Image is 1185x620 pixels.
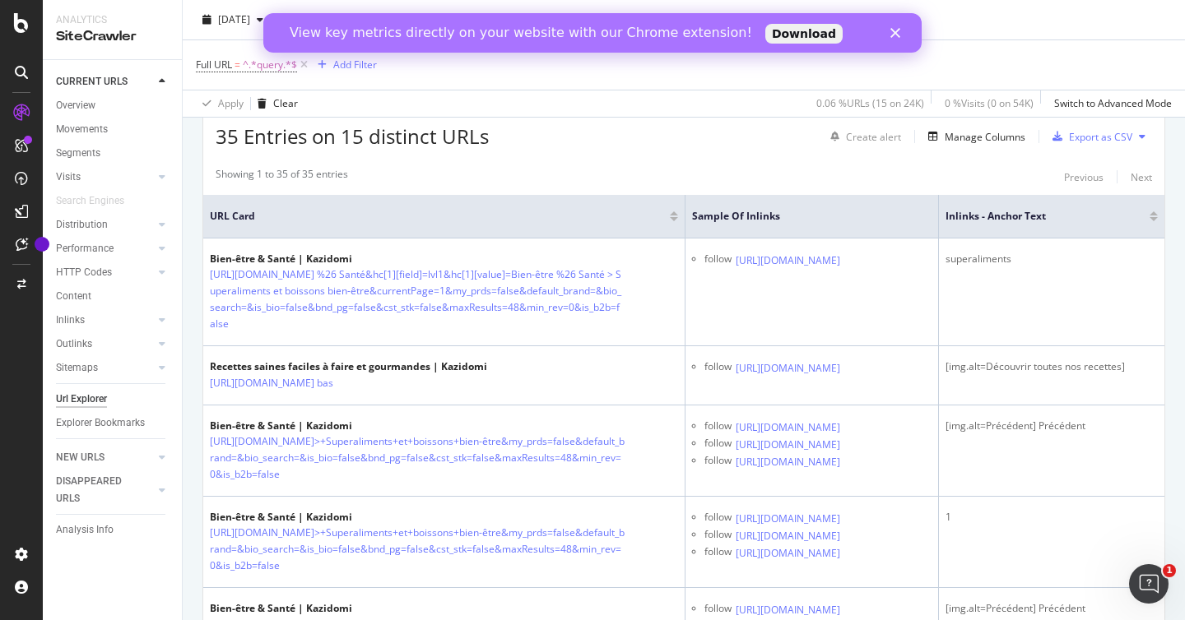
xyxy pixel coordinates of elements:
[704,359,732,377] div: follow
[56,97,170,114] a: Overview
[56,414,145,432] div: Explorer Bookmarks
[210,252,678,266] div: Bien-être & Santé | Kazidomi
[502,7,579,33] button: Segments
[251,90,298,117] button: Clear
[243,53,297,76] span: ^.*query.*$
[56,521,114,539] div: Analysis Info
[736,454,840,470] a: [URL][DOMAIN_NAME]
[56,335,154,353] a: Outlinks
[235,58,240,72] span: =
[56,121,170,138] a: Movements
[736,511,840,527] a: [URL][DOMAIN_NAME]
[210,510,678,525] div: Bien-être & Santé | Kazidomi
[56,391,170,408] a: Url Explorer
[704,436,732,453] div: follow
[704,419,732,436] div: follow
[273,96,298,110] div: Clear
[736,419,840,436] a: [URL][DOMAIN_NAME]
[56,449,105,466] div: NEW URLS
[216,167,348,187] div: Showing 1 to 35 of 35 entries
[56,312,85,329] div: Inlinks
[196,7,270,33] button: [DATE]
[56,145,170,162] a: Segments
[56,121,108,138] div: Movements
[56,264,112,281] div: HTTP Codes
[56,521,170,539] a: Analysis Info
[1048,90,1172,117] button: Switch to Advanced Mode
[816,96,924,110] div: 0.06 % URLs ( 15 on 24K )
[627,15,644,25] div: Fermer
[216,123,489,150] span: 35 Entries on 15 distinct URLs
[56,192,141,210] a: Search Engines
[946,419,1158,433] div: [img.alt=Précédent] Précédent
[56,288,91,305] div: Content
[736,360,840,377] a: [URL][DOMAIN_NAME]
[946,601,1158,616] div: [img.alt=Précédent] Précédent
[196,90,244,117] button: Apply
[56,312,154,329] a: Inlinks
[56,449,154,466] a: NEW URLS
[333,58,377,72] div: Add Filter
[704,510,732,527] div: follow
[210,209,666,224] span: URL Card
[704,453,732,470] div: follow
[824,123,901,150] button: Create alert
[218,12,250,26] span: 2025 Sep. 21st
[704,544,732,562] div: follow
[210,433,625,483] a: [URL][DOMAIN_NAME]>+Superaliments+et+boissons+bien-être&my_prds=false&default_brand=&bio_search=&...
[283,12,329,26] span: Previous
[56,240,154,257] a: Performance
[945,130,1025,144] div: Manage Columns
[56,473,154,507] a: DISAPPEARED URLS
[946,359,1158,374] div: [img.alt=Découvrir toutes nos recettes]
[283,7,349,33] button: Previous
[1163,564,1176,577] span: 1
[210,419,678,433] div: Bien-être & Santé | Kazidomi
[736,528,840,544] a: [URL][DOMAIN_NAME]
[363,7,474,33] button: 1 Filter Applied
[210,359,487,374] div: Recettes saines faciles à faire et gourmandes | Kazidomi
[210,266,625,332] a: [URL][DOMAIN_NAME] %26 Santé&hc[1][field]=lvl1&hc[1][value]=Bien-être %26 Santé > Superaliments e...
[945,96,1034,110] div: 0 % Visits ( 0 on 54K )
[56,192,124,210] div: Search Engines
[56,97,95,114] div: Overview
[210,525,625,574] a: [URL][DOMAIN_NAME]>+Superaliments+et+boissons+bien-être&my_prds=false&default_brand=&bio_search=&...
[1129,564,1169,604] iframe: Intercom live chat
[56,73,154,90] a: CURRENT URLS
[1131,170,1152,184] div: Next
[736,602,840,618] a: [URL][DOMAIN_NAME]
[704,601,732,618] div: follow
[692,209,906,224] span: Sample of Inlinks
[946,252,1158,266] div: superaliments
[56,335,92,353] div: Outlinks
[704,252,732,269] div: follow
[1131,167,1152,187] button: Next
[1046,123,1132,150] button: Export as CSV
[736,437,840,453] a: [URL][DOMAIN_NAME]
[56,145,100,162] div: Segments
[56,13,169,27] div: Analytics
[210,375,333,391] a: [URL][DOMAIN_NAME] bas
[35,237,49,252] div: Tooltip anchor
[1064,167,1104,187] button: Previous
[946,510,1158,525] div: 1
[56,216,154,234] a: Distribution
[56,240,114,257] div: Performance
[56,264,154,281] a: HTTP Codes
[736,545,840,562] a: [URL][DOMAIN_NAME]
[56,414,170,432] a: Explorer Bookmarks
[946,209,1125,224] span: Inlinks - Anchor Text
[196,58,232,72] span: Full URL
[56,359,98,377] div: Sitemaps
[1069,130,1132,144] div: Export as CSV
[56,216,108,234] div: Distribution
[922,127,1025,146] button: Manage Columns
[56,391,107,408] div: Url Explorer
[474,12,488,28] div: times
[56,27,169,46] div: SiteCrawler
[56,359,154,377] a: Sitemaps
[1064,170,1104,184] div: Previous
[56,169,154,186] a: Visits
